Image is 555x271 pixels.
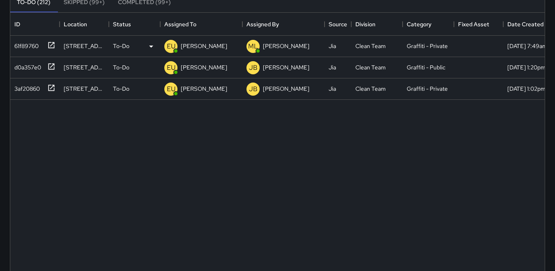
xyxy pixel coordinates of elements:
div: Fixed Asset [454,13,503,36]
div: Division [355,13,375,36]
div: 61f89760 [11,39,39,50]
div: ID [14,13,20,36]
p: [PERSON_NAME] [181,63,227,71]
div: Status [113,13,131,36]
div: Jia [329,85,336,93]
div: Clean Team [355,85,386,93]
p: [PERSON_NAME] [181,42,227,50]
p: EU [167,84,175,94]
div: Fixed Asset [458,13,489,36]
div: d0a357e0 [11,60,41,71]
p: [PERSON_NAME] [263,63,309,71]
div: Assigned To [164,13,196,36]
div: 3af20860 [11,81,40,93]
div: Assigned To [160,13,242,36]
div: 1400 Mission Street [64,63,105,71]
div: Source [325,13,351,36]
div: Clean Team [355,42,386,50]
div: Source [329,13,347,36]
p: [PERSON_NAME] [181,85,227,93]
p: [PERSON_NAME] [263,85,309,93]
div: Location [60,13,109,36]
p: JB [249,63,258,73]
p: To-Do [113,63,129,71]
p: To-Do [113,85,129,93]
div: Category [403,13,454,36]
p: EU [167,63,175,73]
div: Jia [329,63,336,71]
div: Date Created [507,13,543,36]
p: ML [248,41,258,51]
div: Jia [329,42,336,50]
div: Assigned By [246,13,279,36]
p: JB [249,84,258,94]
div: Graffiti - Private [407,42,448,50]
div: Graffiti - Public [407,63,445,71]
p: To-Do [113,42,129,50]
div: Assigned By [242,13,325,36]
div: 1003 Market Street [64,42,105,50]
div: Clean Team [355,63,386,71]
p: [PERSON_NAME] [263,42,309,50]
div: ID [10,13,60,36]
div: Category [407,13,431,36]
div: 73 10th Street [64,85,105,93]
div: Status [109,13,160,36]
div: Graffiti - Private [407,85,448,93]
p: EU [167,41,175,51]
div: Location [64,13,87,36]
div: Division [351,13,403,36]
